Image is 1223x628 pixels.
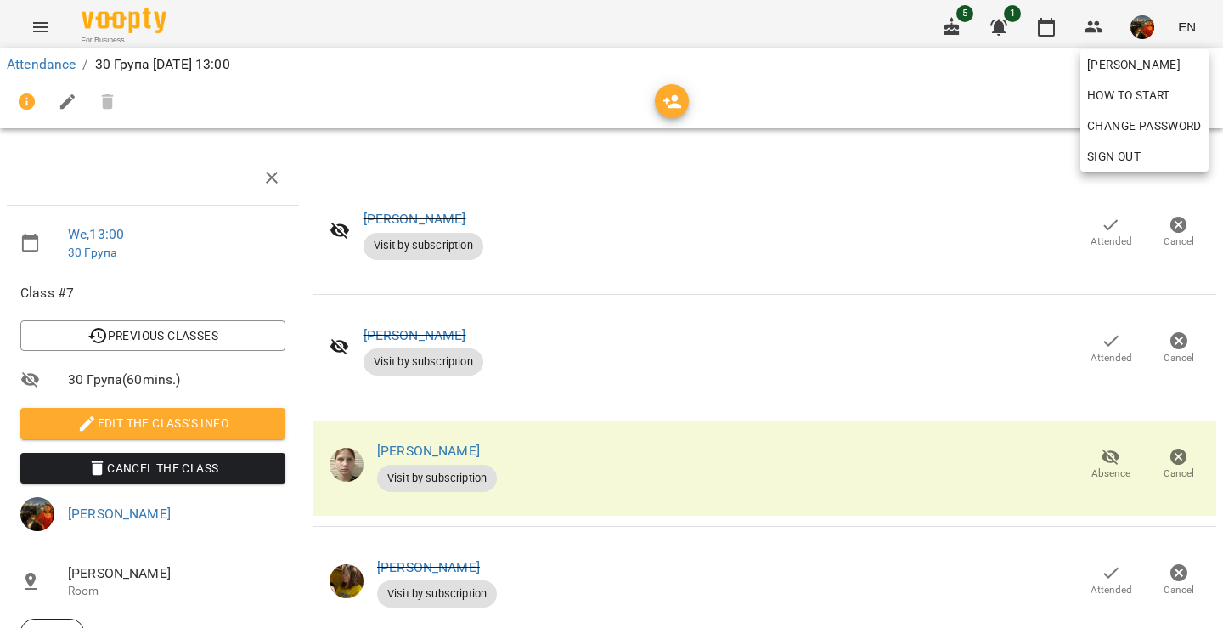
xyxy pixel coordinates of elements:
[1080,80,1177,110] a: How to start
[1080,141,1209,172] button: Sign Out
[1087,146,1141,167] span: Sign Out
[1087,85,1170,105] span: How to start
[1080,110,1209,141] a: Change Password
[1087,116,1202,136] span: Change Password
[1087,54,1202,75] span: [PERSON_NAME]
[1080,49,1209,80] a: [PERSON_NAME]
